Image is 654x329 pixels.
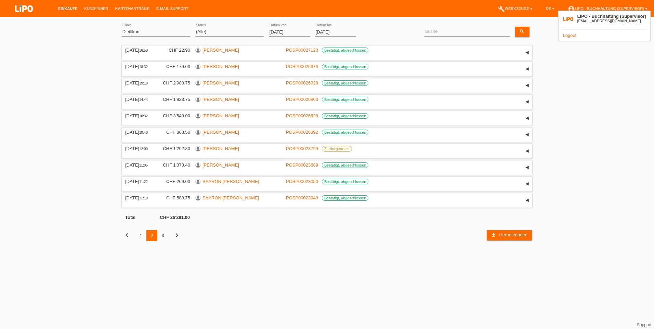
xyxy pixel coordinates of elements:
[158,162,190,168] div: CHF 1'373.40
[7,14,41,19] a: LIPO pay
[322,80,368,86] label: Bestätigt, abgeschlossen
[491,232,496,238] i: download
[125,195,153,200] div: [DATE]
[322,146,352,152] label: Zurückgetreten
[125,162,153,168] div: [DATE]
[125,80,153,85] div: [DATE]
[519,29,525,34] i: search
[125,215,135,220] b: Total
[158,48,190,53] div: CHF 22.90
[157,230,168,241] div: 3
[158,97,190,102] div: CHF 1'923.75
[522,64,532,74] div: auf-/zuklappen
[146,230,157,241] div: 2
[495,6,536,11] a: buildWerkzeuge ▾
[202,97,239,102] a: [PERSON_NAME]
[158,179,190,184] div: CHF 269.00
[160,215,190,220] b: CHF 26'281.00
[286,113,318,118] a: POSP00026828
[202,113,239,118] a: [PERSON_NAME]
[522,48,532,58] div: auf-/zuklappen
[135,230,146,241] div: 1
[568,5,575,12] i: account_circle
[286,80,318,85] a: POSP00026928
[577,14,646,19] b: LIPO - Buchhaltung (Supervisor)
[125,179,153,184] div: [DATE]
[139,81,148,85] span: 19:10
[158,80,190,85] div: CHF 2'980.75
[522,146,532,156] div: auf-/zuklappen
[55,6,81,11] a: Einkäufe
[498,5,505,12] i: build
[123,231,131,239] i: chevron_left
[286,146,318,151] a: POSP00023759
[158,64,190,69] div: CHF 179.00
[139,180,148,184] span: 11:22
[202,195,259,200] a: SAARON [PERSON_NAME]
[139,163,148,167] span: 11:05
[125,130,153,135] div: [DATE]
[286,48,318,53] a: POSP00027123
[577,19,646,23] div: [EMAIL_ADDRESS][DOMAIN_NAME]
[202,48,239,53] a: [PERSON_NAME]
[564,6,651,11] a: account_circleLIPO - Buchhaltung (Supervisor) ▾
[139,131,148,134] span: 19:40
[158,113,190,118] div: CHF 3'549.00
[522,195,532,206] div: auf-/zuklappen
[173,231,181,239] i: chevron_right
[125,64,153,69] div: [DATE]
[286,97,318,102] a: POSP00026863
[522,130,532,140] div: auf-/zuklappen
[202,146,239,151] a: [PERSON_NAME]
[139,147,148,151] span: 12:00
[322,162,368,168] label: Bestätigt, abgeschlossen
[81,6,112,11] a: Kund*innen
[125,113,153,118] div: [DATE]
[158,146,190,151] div: CHF 1'292.80
[322,179,368,184] label: Bestätigt, abgeschlossen
[139,65,148,69] span: 18:32
[125,146,153,151] div: [DATE]
[286,179,318,184] a: POSP00023050
[637,323,651,327] a: Support
[322,64,368,69] label: Bestätigt, abgeschlossen
[322,48,368,53] label: Bestätigt, abgeschlossen
[286,162,318,168] a: POSP00023689
[202,162,239,168] a: [PERSON_NAME]
[499,232,527,237] span: Herunterladen
[202,179,259,184] a: SAARON [PERSON_NAME]
[125,48,153,53] div: [DATE]
[522,113,532,123] div: auf-/zuklappen
[322,195,368,201] label: Bestätigt, abgeschlossen
[125,97,153,102] div: [DATE]
[153,6,192,11] a: E-Mail Support
[322,113,368,119] label: Bestätigt, abgeschlossen
[202,64,239,69] a: [PERSON_NAME]
[112,6,153,11] a: Kartenanträge
[139,114,148,118] span: 10:32
[522,80,532,91] div: auf-/zuklappen
[322,97,368,102] label: Bestätigt, abgeschlossen
[322,130,368,135] label: Bestätigt, abgeschlossen
[522,162,532,173] div: auf-/zuklappen
[542,6,558,11] a: DE ▾
[563,14,574,25] img: 39073_square.png
[515,27,529,37] a: search
[139,98,148,102] span: 14:44
[286,130,318,135] a: POSP00026392
[487,230,532,240] a: download Herunterladen
[563,33,576,38] a: Logout
[158,195,190,200] div: CHF 588.75
[286,64,318,69] a: POSP00026976
[158,130,190,135] div: CHF 868.50
[286,195,318,200] a: POSP00023049
[522,97,532,107] div: auf-/zuklappen
[139,196,148,200] span: 11:10
[202,130,239,135] a: [PERSON_NAME]
[202,80,239,85] a: [PERSON_NAME]
[139,49,148,52] span: 16:50
[522,179,532,189] div: auf-/zuklappen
